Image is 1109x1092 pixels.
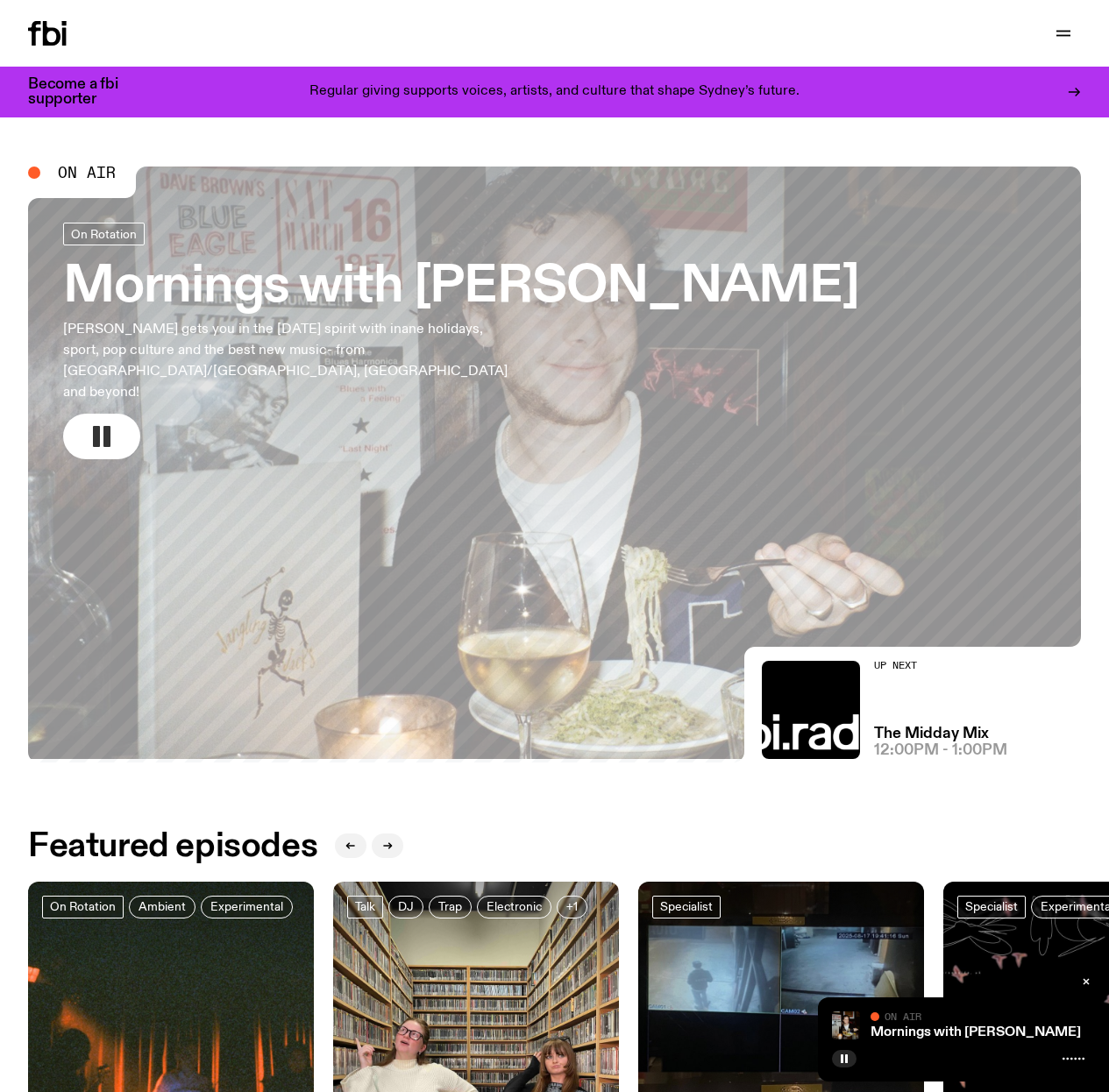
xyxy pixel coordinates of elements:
[477,896,551,918] a: Electronic
[63,223,145,245] a: On Rotation
[566,900,578,913] span: +1
[71,227,137,240] span: On Rotation
[201,896,293,918] a: Experimental
[63,263,859,312] h3: Mornings with [PERSON_NAME]
[429,896,472,918] a: Trap
[129,896,195,918] a: Ambient
[347,896,383,918] a: Talk
[874,661,1007,670] h2: Up Next
[63,223,859,459] a: Mornings with [PERSON_NAME][PERSON_NAME] gets you in the [DATE] spirit with inane holidays, sport...
[355,900,375,913] span: Talk
[957,896,1026,918] a: Specialist
[28,77,140,107] h3: Become a fbi supporter
[660,900,713,913] span: Specialist
[874,743,1007,758] span: 12:00pm - 1:00pm
[652,896,721,918] a: Specialist
[438,900,462,913] span: Trap
[388,896,423,918] a: DJ
[398,900,414,913] span: DJ
[28,831,317,862] h2: Featured episodes
[63,319,512,403] p: [PERSON_NAME] gets you in the [DATE] spirit with inane holidays, sport, pop culture and the best ...
[832,1011,860,1039] img: Sam blankly stares at the camera, brightly lit by a camera flash wearing a hat collared shirt and...
[58,165,116,181] span: On Air
[965,900,1018,913] span: Specialist
[874,727,989,741] a: The Midday Mix
[42,896,124,918] a: On Rotation
[50,900,116,913] span: On Rotation
[487,900,542,913] span: Electronic
[28,167,1081,759] a: Sam blankly stares at the camera, brightly lit by a camera flash wearing a hat collared shirt and...
[309,84,800,100] p: Regular giving supports voices, artists, and culture that shape Sydney’s future.
[871,1025,1081,1039] a: Mornings with [PERSON_NAME]
[885,1010,921,1022] span: On Air
[210,900,283,913] span: Experimental
[139,900,186,913] span: Ambient
[557,896,587,918] button: +1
